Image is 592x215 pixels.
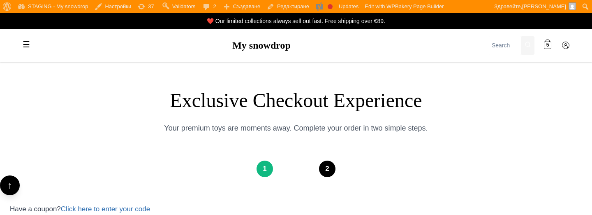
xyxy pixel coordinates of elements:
[539,37,556,54] a: 5
[319,161,335,177] div: 2
[328,4,333,9] div: Focus keyphrase not set
[488,36,521,55] input: Search
[546,42,549,49] span: 5
[257,161,273,177] div: 1
[10,122,582,134] p: Your premium toys are moments away. Complete your order in two simple steps.
[522,3,566,9] span: [PERSON_NAME]
[232,40,291,51] a: My snowdrop
[61,205,150,213] a: Click here to enter your code
[10,203,582,215] div: Have a coupon?
[10,89,582,112] h1: Exclusive Checkout Experience
[18,37,35,53] label: Toggle mobile menu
